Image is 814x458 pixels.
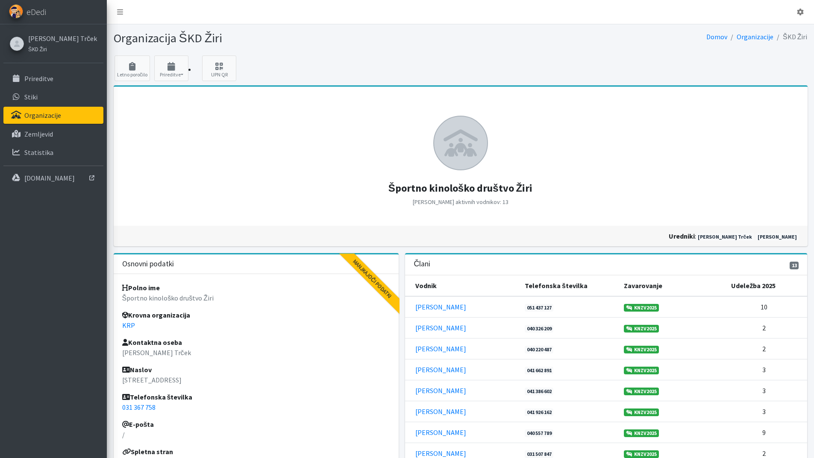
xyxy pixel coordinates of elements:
[9,4,23,18] img: eDedi
[122,447,173,456] strong: Spletna stran
[415,303,466,311] a: [PERSON_NAME]
[122,260,174,268] h3: Osnovni podatki
[525,388,554,395] a: 041 386 602
[332,239,412,319] div: Manjkajoči podatki
[415,386,466,395] a: [PERSON_NAME]
[115,55,150,81] a: Letno poročilo
[525,367,554,374] a: 041 662 891
[726,338,807,359] td: 2
[726,422,807,443] td: 9
[415,344,466,353] a: [PERSON_NAME]
[706,32,727,41] a: Domov
[122,311,190,319] strong: Krovna organizacija
[525,304,554,312] a: 051 437 127
[413,198,508,206] small: [PERSON_NAME] aktivnih vodnikov: 13
[726,380,807,401] td: 3
[24,111,61,120] p: Organizacije
[755,233,799,241] a: [PERSON_NAME]
[24,148,53,157] p: Statistika
[122,293,391,303] p: Športno kinološko društvo Žiri
[122,375,391,385] p: [STREET_ADDRESS]
[28,33,97,44] a: [PERSON_NAME] Trček
[414,260,430,268] h3: Člani
[122,321,135,330] a: KRP
[525,325,554,333] a: 040 326 209
[525,346,554,353] a: 040 220 487
[122,403,156,411] a: 031 367 758
[726,359,807,380] td: 3
[154,55,188,81] button: Prireditve
[122,393,193,401] strong: Telefonska številka
[415,428,466,437] a: [PERSON_NAME]
[520,275,619,296] th: Telefonska številka
[726,275,807,296] th: Udeležba 2025
[388,181,532,195] strong: Športno kinološko društvo Žiri
[3,70,103,87] a: Prireditve
[624,304,659,312] a: KNZV2025
[525,408,554,416] a: 041 926 162
[122,365,152,374] strong: Naslov
[122,429,391,440] p: /
[28,46,47,53] small: ŠKD Žiri
[122,420,154,429] strong: E-pošta
[3,144,103,161] a: Statistika
[619,275,726,296] th: Zavarovanje
[122,283,160,292] strong: Polno ime
[737,32,773,41] a: Organizacije
[405,275,519,296] th: Vodnik
[415,324,466,332] a: [PERSON_NAME]
[624,325,659,333] a: KNZV2025
[3,169,103,187] a: [DOMAIN_NAME]
[726,317,807,338] td: 2
[3,88,103,105] a: Stiki
[790,262,799,269] span: 13
[24,130,53,138] p: Zemljevid
[525,450,554,458] a: 031 507 847
[624,367,659,374] a: KNZV2025
[122,347,391,358] p: [PERSON_NAME] Trček
[624,346,659,353] a: KNZV2025
[24,93,38,101] p: Stiki
[669,232,695,240] strong: uredniki
[202,55,236,81] a: UPN QR
[696,233,754,241] a: [PERSON_NAME] Trček
[114,31,458,46] h1: Organizacija ŠKD Žiri
[415,407,466,416] a: [PERSON_NAME]
[415,365,466,374] a: [PERSON_NAME]
[24,174,75,182] p: [DOMAIN_NAME]
[415,449,466,458] a: [PERSON_NAME]
[525,429,554,437] a: 040 557 789
[624,450,659,458] a: KNZV2025
[3,125,103,143] a: Zemljevid
[624,408,659,416] a: KNZV2025
[24,74,53,83] p: Prireditve
[624,429,659,437] a: KNZV2025
[26,6,46,18] span: eDedi
[726,296,807,318] td: 10
[28,44,97,54] a: ŠKD Žiri
[773,31,807,43] li: ŠKD Žiri
[624,388,659,395] a: KNZV2025
[461,231,802,241] div: :
[3,107,103,124] a: Organizacije
[122,338,182,347] strong: Kontaktna oseba
[726,401,807,422] td: 3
